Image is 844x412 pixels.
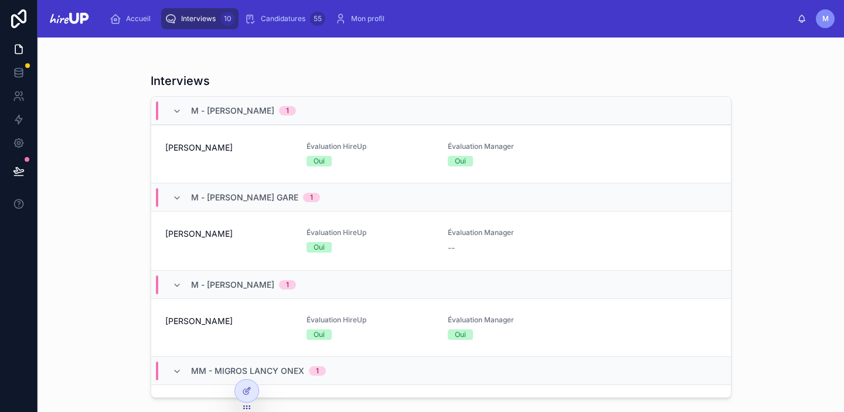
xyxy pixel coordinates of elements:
div: 10 [220,12,235,26]
span: Évaluation Manager [448,142,575,151]
div: 1 [310,193,313,202]
a: [PERSON_NAME]Évaluation HireUpOuiÉvaluation Manager-- [151,211,731,270]
span: Mon profil [351,14,384,23]
a: Candidatures55 [241,8,329,29]
div: Oui [314,329,325,340]
span: MM - Migros Lancy Onex [191,365,304,377]
span: Accueil [126,14,151,23]
a: Mon profil [331,8,393,29]
div: Oui [455,156,466,166]
span: Évaluation Manager [448,228,575,237]
div: 1 [286,280,289,290]
span: Interviews [181,14,216,23]
div: Oui [314,156,325,166]
a: [PERSON_NAME]Évaluation HireUpOuiÉvaluation ManagerOui [151,298,731,356]
span: M [822,14,829,23]
span: -- [448,242,455,254]
div: 1 [316,366,319,376]
div: Oui [455,329,466,340]
div: scrollable content [100,6,797,32]
span: Évaluation HireUp [307,142,434,151]
span: [PERSON_NAME] [165,142,292,154]
span: Évaluation Manager [448,315,575,325]
div: Oui [314,242,325,253]
span: Évaluation HireUp [307,315,434,325]
div: 1 [286,106,289,115]
span: [PERSON_NAME] [165,228,292,240]
span: M - [PERSON_NAME] Gare [191,192,298,203]
div: 55 [310,12,325,26]
span: Évaluation HireUp [307,228,434,237]
span: [PERSON_NAME] [165,315,292,327]
span: M - [PERSON_NAME] [191,279,274,291]
a: Interviews10 [161,8,239,29]
a: Accueil [106,8,159,29]
span: Candidatures [261,14,305,23]
h1: Interviews [151,73,210,89]
a: [PERSON_NAME]Évaluation HireUpOuiÉvaluation ManagerOui [151,125,731,183]
img: App logo [47,9,91,28]
span: M - [PERSON_NAME] [191,105,274,117]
